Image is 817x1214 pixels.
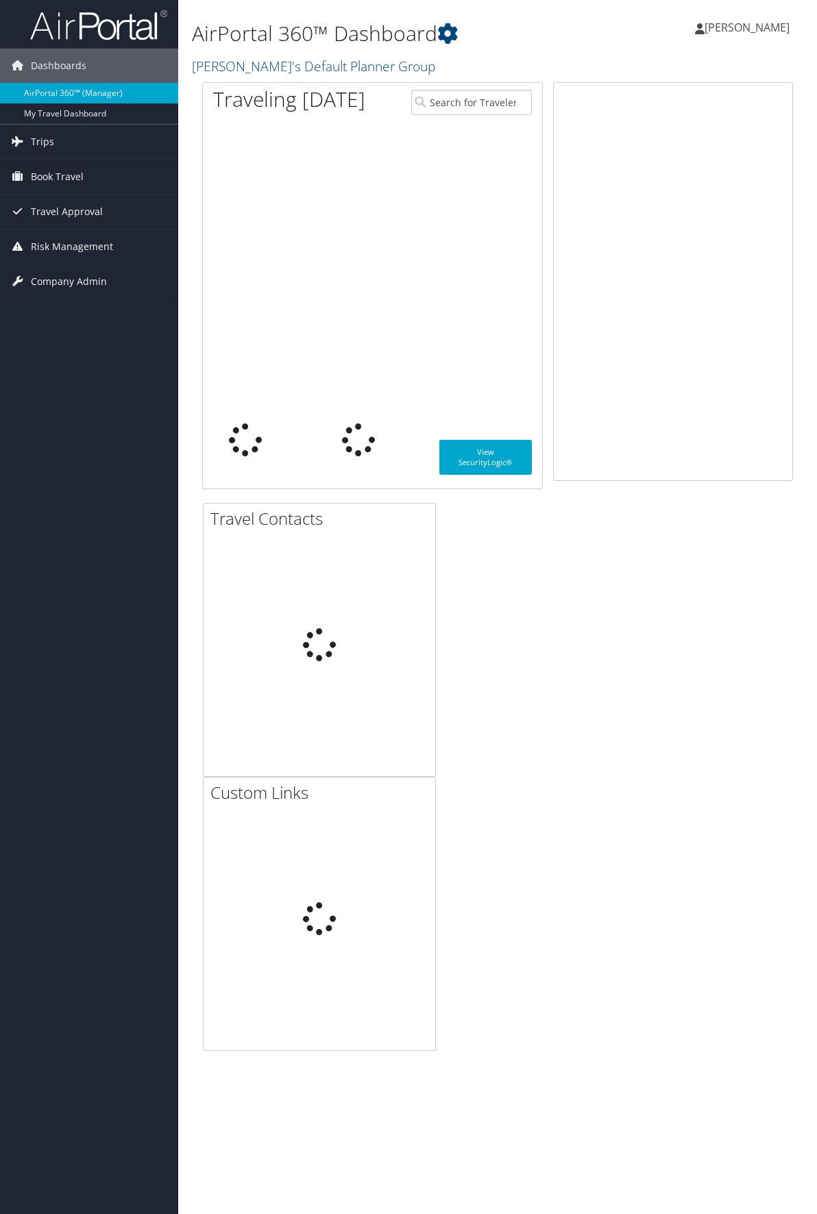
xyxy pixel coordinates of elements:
[210,507,435,530] h2: Travel Contacts
[439,440,532,475] a: View SecurityLogic®
[31,125,54,159] span: Trips
[31,49,86,83] span: Dashboards
[31,230,113,264] span: Risk Management
[31,264,107,299] span: Company Admin
[213,85,365,114] h1: Traveling [DATE]
[192,19,600,48] h1: AirPortal 360™ Dashboard
[411,90,532,115] input: Search for Traveler
[31,160,84,194] span: Book Travel
[31,195,103,229] span: Travel Approval
[30,9,167,41] img: airportal-logo.png
[192,57,439,75] a: [PERSON_NAME]'s Default Planner Group
[695,7,803,48] a: [PERSON_NAME]
[705,20,790,35] span: [PERSON_NAME]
